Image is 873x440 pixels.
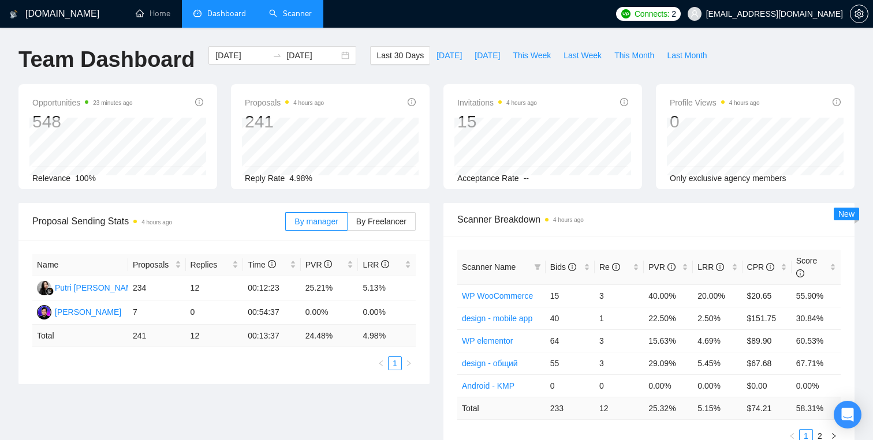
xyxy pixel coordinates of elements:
[743,374,792,397] td: $0.00
[644,397,693,419] td: 25.32 %
[273,51,282,60] span: swap-right
[546,329,595,352] td: 64
[462,262,516,272] span: Scanner Name
[294,217,338,226] span: By manager
[10,5,18,24] img: logo
[729,100,760,106] time: 4 hours ago
[273,51,282,60] span: to
[358,325,416,347] td: 4.98 %
[32,111,133,133] div: 548
[195,98,203,106] span: info-circle
[55,306,121,318] div: [PERSON_NAME]
[792,284,841,307] td: 55.90%
[462,291,533,300] a: WP WooCommerce
[245,174,285,183] span: Reply Rate
[405,360,412,367] span: right
[506,100,537,106] time: 4 hours ago
[568,263,576,271] span: info-circle
[850,9,868,18] a: setting
[693,374,742,397] td: 0.00%
[595,329,644,352] td: 3
[595,307,644,329] td: 1
[661,46,713,65] button: Last Month
[595,374,644,397] td: 0
[293,100,324,106] time: 4 hours ago
[243,276,301,300] td: 00:12:23
[301,300,359,325] td: 0.00%
[301,276,359,300] td: 25.21%
[743,284,792,307] td: $20.65
[305,260,333,269] span: PVR
[186,276,244,300] td: 12
[743,329,792,352] td: $89.90
[644,307,693,329] td: 22.50%
[462,359,518,368] a: design - общий
[693,284,742,307] td: 20.00%
[215,49,268,62] input: Start date
[370,46,430,65] button: Last 30 Days
[389,357,401,370] a: 1
[248,260,275,269] span: Time
[553,217,584,223] time: 4 hours ago
[37,305,51,319] img: AR
[691,10,699,18] span: user
[141,219,172,225] time: 4 hours ago
[644,352,693,374] td: 29.09%
[532,258,543,276] span: filter
[595,284,644,307] td: 3
[667,49,707,62] span: Last Month
[32,214,285,228] span: Proposal Sending Stats
[128,300,186,325] td: 7
[186,300,244,325] td: 0
[32,174,70,183] span: Relevance
[667,263,676,271] span: info-circle
[191,258,230,271] span: Replies
[833,98,841,106] span: info-circle
[608,46,661,65] button: This Month
[557,46,608,65] button: Last Week
[363,260,389,269] span: LRR
[402,356,416,370] button: right
[408,98,416,106] span: info-circle
[792,352,841,374] td: 67.71%
[358,300,416,325] td: 0.00%
[128,276,186,300] td: 234
[644,374,693,397] td: 0.00%
[186,325,244,347] td: 12
[546,374,595,397] td: 0
[457,397,546,419] td: Total
[648,262,676,272] span: PVR
[32,325,128,347] td: Total
[301,325,359,347] td: 24.48 %
[792,397,841,419] td: 58.31 %
[599,262,620,272] span: Re
[269,9,312,18] a: searchScanner
[506,46,557,65] button: This Week
[620,98,628,106] span: info-circle
[838,209,855,219] span: New
[513,49,551,62] span: This Week
[670,96,760,110] span: Profile Views
[128,254,186,276] th: Proposals
[136,9,170,18] a: homeHome
[475,49,500,62] span: [DATE]
[46,287,54,295] img: gigradar-bm.png
[457,96,537,110] span: Invitations
[193,9,202,17] span: dashboard
[546,397,595,419] td: 233
[268,260,276,268] span: info-circle
[245,96,324,110] span: Proposals
[457,212,841,227] span: Scanner Breakdown
[693,329,742,352] td: 4.69%
[18,46,195,73] h1: Team Dashboard
[693,352,742,374] td: 5.45%
[830,433,837,439] span: right
[747,262,774,272] span: CPR
[644,284,693,307] td: 40.00%
[614,49,654,62] span: This Month
[716,263,724,271] span: info-circle
[546,307,595,329] td: 40
[324,260,332,268] span: info-circle
[792,374,841,397] td: 0.00%
[388,356,402,370] li: 1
